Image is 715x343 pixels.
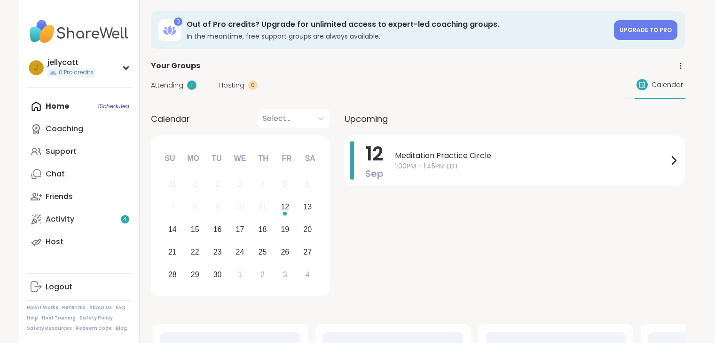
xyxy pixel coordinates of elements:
div: 15 [191,223,199,236]
div: 20 [303,223,312,236]
div: Mo [183,148,204,169]
span: 12 [366,141,383,167]
div: 30 [213,268,222,281]
span: Upgrade to Pro [620,26,672,34]
div: Not available Tuesday, September 2nd, 2025 [207,175,228,195]
div: Not available Sunday, August 31st, 2025 [163,175,183,195]
div: Logout [46,282,72,292]
div: 31 [168,178,177,191]
div: 25 [259,246,267,258]
span: Attending [151,80,183,90]
div: 0 [248,80,258,90]
div: 28 [168,268,177,281]
div: Not available Wednesday, September 3rd, 2025 [230,175,250,195]
div: 2 [260,268,265,281]
div: Coaching [46,124,83,134]
div: 3 [283,268,287,281]
span: Upcoming [345,112,388,125]
div: Choose Sunday, September 28th, 2025 [163,264,183,285]
div: Choose Sunday, September 14th, 2025 [163,220,183,240]
div: 18 [259,223,267,236]
div: 7 [170,200,174,213]
a: Logout [27,276,132,298]
span: Your Groups [151,60,200,72]
div: Choose Saturday, September 13th, 2025 [298,197,318,217]
a: Chat [27,163,132,185]
div: Choose Wednesday, September 17th, 2025 [230,220,250,240]
img: ShareWell Nav Logo [27,15,132,48]
div: 0 [174,17,182,26]
a: Coaching [27,118,132,140]
div: 10 [236,200,244,213]
span: 4 [123,215,127,223]
div: Choose Friday, September 12th, 2025 [275,197,295,217]
div: Choose Monday, September 29th, 2025 [185,264,205,285]
div: Not available Tuesday, September 9th, 2025 [207,197,228,217]
div: Activity [46,214,74,224]
div: 19 [281,223,289,236]
div: month 2025-09 [161,173,319,286]
div: Th [253,148,274,169]
div: Not available Sunday, September 7th, 2025 [163,197,183,217]
a: Host Training [42,315,76,321]
a: Activity4 [27,208,132,231]
div: 16 [213,223,222,236]
div: 29 [191,268,199,281]
div: Choose Monday, September 22nd, 2025 [185,242,205,262]
div: Choose Tuesday, September 23rd, 2025 [207,242,228,262]
div: Not available Saturday, September 6th, 2025 [298,175,318,195]
a: Redeem Code [76,325,112,332]
span: Calendar [151,112,190,125]
h3: Out of Pro credits? Upgrade for unlimited access to expert-led coaching groups. [187,19,608,30]
div: 4 [260,178,265,191]
div: Choose Tuesday, September 30th, 2025 [207,264,228,285]
div: jellycatt [47,57,95,68]
a: How It Works [27,304,58,311]
div: 5 [283,178,287,191]
div: Support [46,146,77,157]
div: 12 [281,200,289,213]
div: Chat [46,169,65,179]
a: Help [27,315,38,321]
div: Friends [46,191,73,202]
div: 1 [238,268,242,281]
div: 1 [187,80,196,90]
div: Choose Wednesday, September 24th, 2025 [230,242,250,262]
div: Not available Monday, September 8th, 2025 [185,197,205,217]
a: Support [27,140,132,163]
span: 1:00PM - 1:45PM EDT [395,161,668,171]
div: Host [46,237,63,247]
div: Su [159,148,180,169]
div: 27 [303,246,312,258]
div: 24 [236,246,244,258]
div: 13 [303,200,312,213]
a: Host [27,231,132,253]
a: Friends [27,185,132,208]
div: Choose Saturday, September 20th, 2025 [298,220,318,240]
span: 0 Pro credits [59,69,94,77]
div: 4 [306,268,310,281]
div: Choose Thursday, October 2nd, 2025 [252,264,273,285]
div: Not available Friday, September 5th, 2025 [275,175,295,195]
div: Choose Thursday, September 25th, 2025 [252,242,273,262]
div: Choose Sunday, September 21st, 2025 [163,242,183,262]
div: We [229,148,250,169]
div: Choose Saturday, October 4th, 2025 [298,264,318,285]
div: Sa [299,148,320,169]
div: 6 [306,178,310,191]
div: Choose Monday, September 15th, 2025 [185,220,205,240]
span: j [34,62,38,74]
a: Safety Resources [27,325,72,332]
span: Meditation Practice Circle [395,150,668,161]
div: Choose Tuesday, September 16th, 2025 [207,220,228,240]
div: Not available Monday, September 1st, 2025 [185,175,205,195]
a: About Us [89,304,112,311]
div: 21 [168,246,177,258]
div: Choose Thursday, September 18th, 2025 [252,220,273,240]
div: Choose Friday, October 3rd, 2025 [275,264,295,285]
h3: In the meantime, free support groups are always available. [187,32,608,41]
div: Not available Thursday, September 4th, 2025 [252,175,273,195]
div: Not available Wednesday, September 10th, 2025 [230,197,250,217]
div: 2 [215,178,220,191]
span: Hosting [219,80,244,90]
